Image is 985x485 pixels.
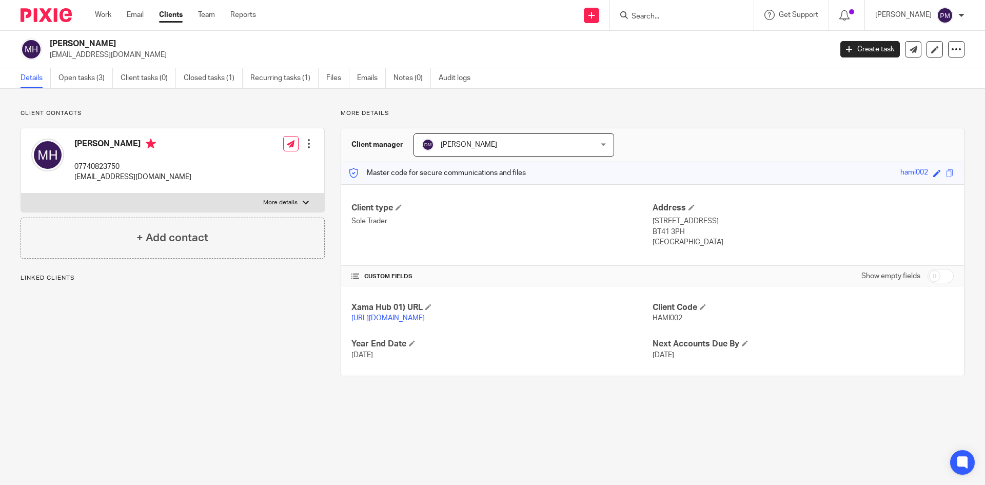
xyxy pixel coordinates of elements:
[875,10,932,20] p: [PERSON_NAME]
[422,139,434,151] img: svg%3E
[21,109,325,118] p: Client contacts
[351,216,653,226] p: Sole Trader
[653,216,954,226] p: [STREET_ADDRESS]
[351,302,653,313] h4: Xama Hub 01) URL
[653,227,954,237] p: BT41 3PH
[653,339,954,350] h4: Next Accounts Due By
[351,273,653,281] h4: CUSTOM FIELDS
[50,38,670,49] h2: [PERSON_NAME]
[779,11,818,18] span: Get Support
[840,41,900,57] a: Create task
[198,10,215,20] a: Team
[351,315,425,322] a: [URL][DOMAIN_NAME]
[900,167,928,179] div: hami002
[263,199,298,207] p: More details
[351,203,653,214] h4: Client type
[146,139,156,149] i: Primary
[653,203,954,214] h4: Address
[326,68,349,88] a: Files
[341,109,964,118] p: More details
[937,7,953,24] img: svg%3E
[861,271,920,281] label: Show empty fields
[136,230,208,246] h4: + Add contact
[653,315,682,322] span: HAMI002
[74,162,191,172] p: 07740823750
[21,274,325,282] p: Linked clients
[21,68,51,88] a: Details
[250,68,319,88] a: Recurring tasks (1)
[121,68,176,88] a: Client tasks (0)
[31,139,64,171] img: svg%3E
[50,50,825,60] p: [EMAIL_ADDRESS][DOMAIN_NAME]
[127,10,144,20] a: Email
[439,68,478,88] a: Audit logs
[74,172,191,182] p: [EMAIL_ADDRESS][DOMAIN_NAME]
[393,68,431,88] a: Notes (0)
[351,352,373,359] span: [DATE]
[653,352,674,359] span: [DATE]
[441,141,497,148] span: [PERSON_NAME]
[653,302,954,313] h4: Client Code
[95,10,111,20] a: Work
[184,68,243,88] a: Closed tasks (1)
[653,237,954,247] p: [GEOGRAPHIC_DATA]
[349,168,526,178] p: Master code for secure communications and files
[21,38,42,60] img: svg%3E
[58,68,113,88] a: Open tasks (3)
[159,10,183,20] a: Clients
[357,68,386,88] a: Emails
[351,140,403,150] h3: Client manager
[351,339,653,350] h4: Year End Date
[74,139,191,151] h4: [PERSON_NAME]
[631,12,723,22] input: Search
[21,8,72,22] img: Pixie
[230,10,256,20] a: Reports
